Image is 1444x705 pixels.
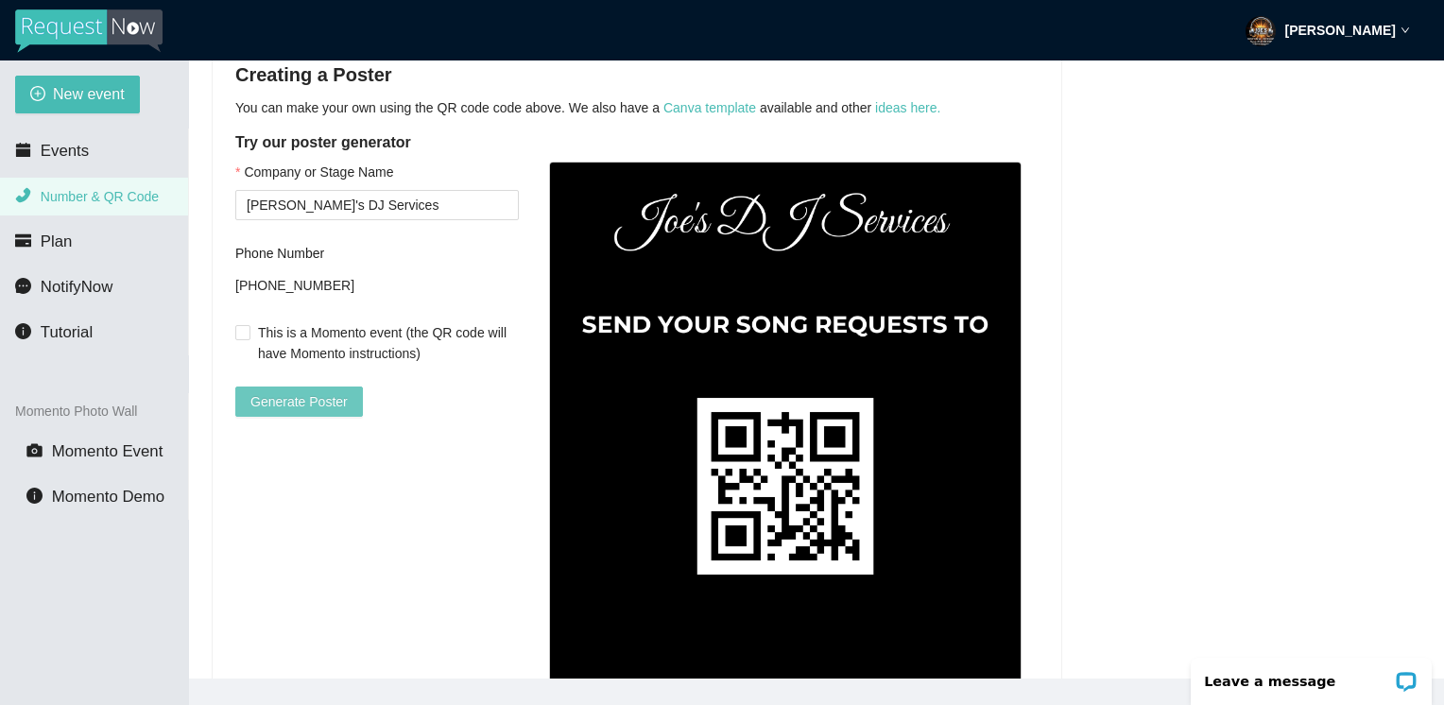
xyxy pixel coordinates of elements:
div: [PHONE_NUMBER] [235,271,519,300]
iframe: LiveChat chat widget [1178,645,1444,705]
h5: Try our poster generator [235,131,1039,154]
span: down [1401,26,1410,35]
span: plus-circle [30,86,45,104]
span: credit-card [15,232,31,249]
strong: [PERSON_NAME] [1285,23,1396,38]
span: info-circle [15,323,31,339]
label: Company or Stage Name [235,162,393,182]
a: Canva template [663,100,756,115]
span: info-circle [26,488,43,504]
span: Events [41,142,89,160]
img: RequestNow [15,9,163,53]
img: ACg8ocKq_Xzh4_OjhWIwBTo_idB1s5TS_HEh__UBm4BiZ7je7DZmRWU=s96-c [1246,16,1276,46]
a: ideas here. [875,100,940,115]
span: Number & QR Code [41,189,159,204]
span: New event [53,82,125,106]
h4: Creating a Poster [235,61,1039,88]
p: You can make your own using the QR code code above. We also have a available and other [235,97,1039,118]
span: Plan [41,232,73,250]
span: Momento Event [52,442,163,460]
span: NotifyNow [41,278,112,296]
span: camera [26,442,43,458]
span: calendar [15,142,31,158]
button: plus-circleNew event [15,76,140,113]
input: Company or Stage Name [235,190,519,220]
span: This is a Momento event (the QR code will have Momento instructions) [250,322,519,364]
span: phone [15,187,31,203]
span: Generate Poster [250,391,348,412]
span: Tutorial [41,323,93,341]
span: message [15,278,31,294]
button: Generate Poster [235,387,363,417]
div: Phone Number [235,243,519,264]
span: Momento Demo [52,488,164,506]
